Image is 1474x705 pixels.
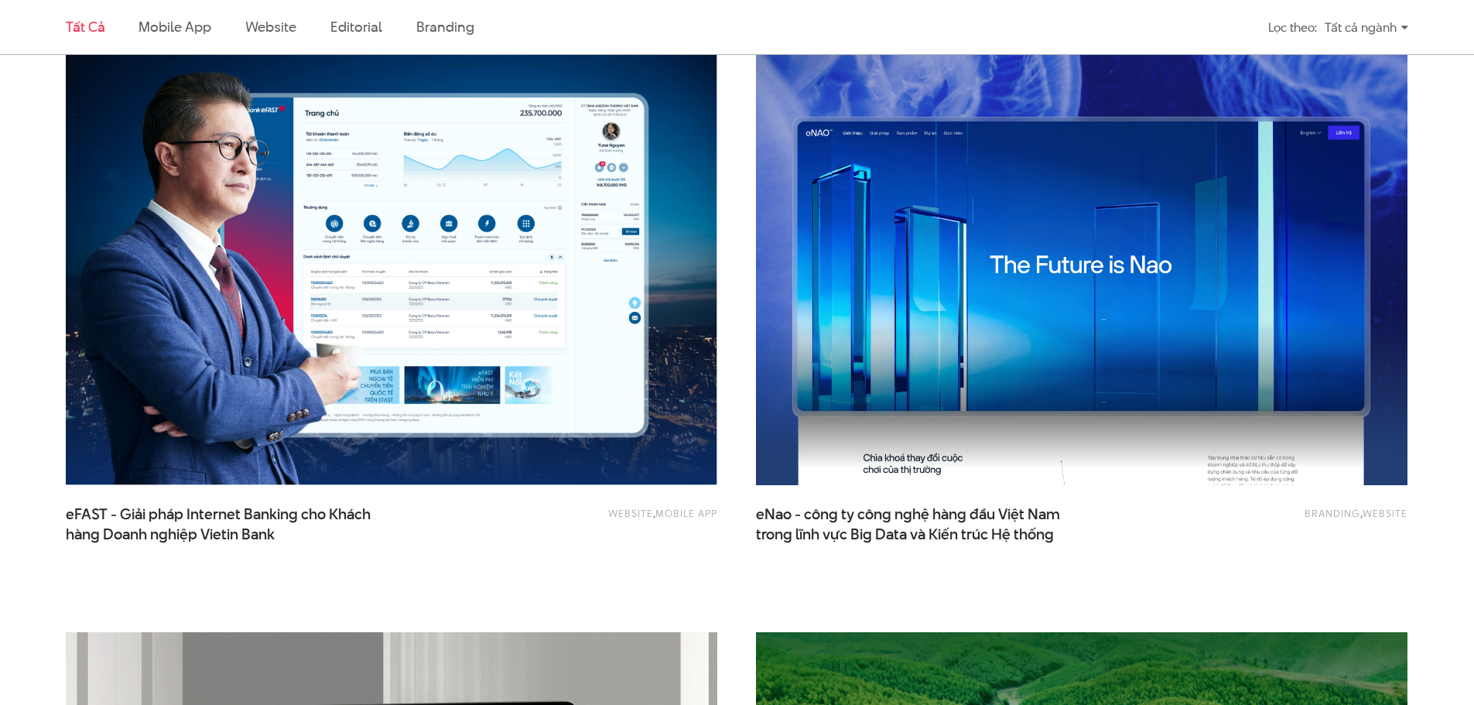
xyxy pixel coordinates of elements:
span: trong lĩnh vực Big Data và Kiến trúc Hệ thống [756,525,1054,545]
img: eNao [723,27,1440,508]
a: Website [245,17,296,36]
a: Website [608,506,653,520]
a: Mobile app [139,17,210,36]
a: Website [1363,506,1407,520]
a: eFAST - Giải pháp Internet Banking cho Kháchhàng Doanh nghiệp Vietin Bank [66,505,375,543]
div: , [457,505,717,536]
a: Branding [416,17,474,36]
div: , [1147,505,1407,536]
a: Tất cả [66,17,104,36]
span: eFAST - Giải pháp Internet Banking cho Khách [66,505,375,543]
div: Lọc theo: [1268,14,1317,41]
div: Tất cả ngành [1325,14,1408,41]
img: Efast_internet_banking_Thiet_ke_Trai_nghiemThumbnail [66,49,717,485]
a: Mobile app [655,506,717,520]
a: Editorial [330,17,382,36]
span: eNao - công ty công nghệ hàng đầu Việt Nam [756,505,1065,543]
a: eNao - công ty công nghệ hàng đầu Việt Namtrong lĩnh vực Big Data và Kiến trúc Hệ thống [756,505,1065,543]
span: hàng Doanh nghiệp Vietin Bank [66,525,275,545]
a: Branding [1305,506,1360,520]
